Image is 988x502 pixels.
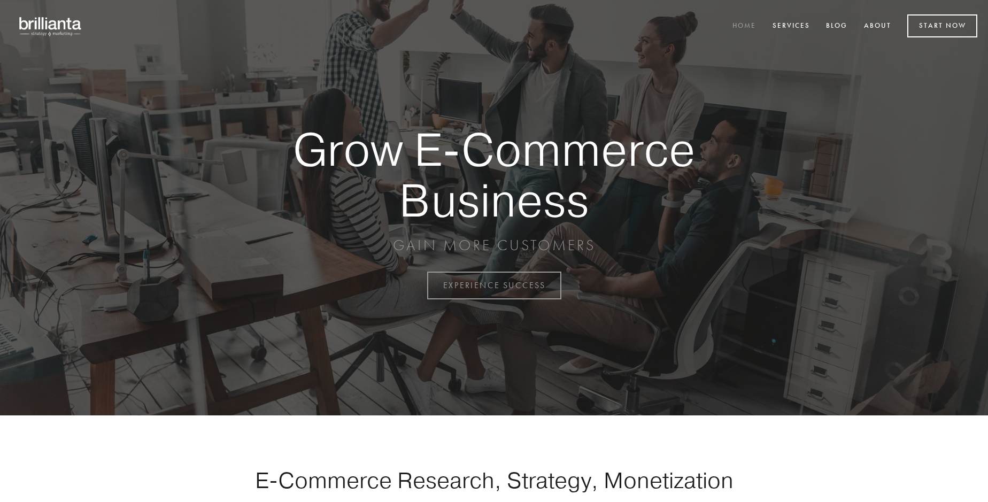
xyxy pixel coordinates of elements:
a: Services [766,18,817,35]
a: Start Now [907,14,977,37]
p: GAIN MORE CUSTOMERS [256,236,732,255]
a: Blog [819,18,854,35]
img: brillianta - research, strategy, marketing [11,11,91,42]
strong: Grow E-Commerce Business [256,124,732,225]
a: About [857,18,898,35]
a: Home [725,18,763,35]
h1: E-Commerce Research, Strategy, Monetization [221,467,767,493]
a: EXPERIENCE SUCCESS [427,272,561,299]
